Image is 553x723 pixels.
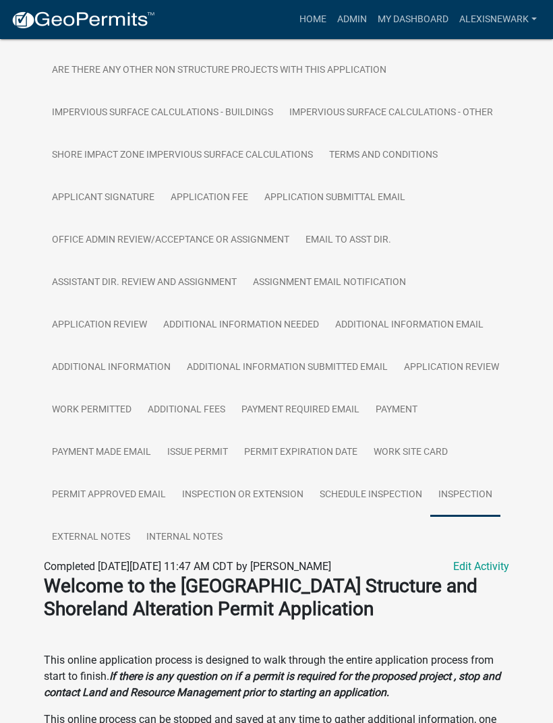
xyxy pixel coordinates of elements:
a: Work Site Card [366,431,456,474]
p: This online application process is designed to walk through the entire application process from s... [44,652,509,701]
a: Impervious Surface Calculations - Buildings [44,92,281,135]
a: Inspection [430,474,500,517]
a: Application Review [396,346,507,389]
a: Office Admin Review/Acceptance or Assignment [44,219,297,262]
a: Application Fee [163,177,256,220]
a: Admin [332,7,372,32]
a: Assistant Dir. Review and Assignment [44,261,245,305]
a: Additional Information Needed [155,304,327,347]
strong: Welcome to the [GEOGRAPHIC_DATA] Structure and Shoreland Alteration Permit Application [44,575,477,620]
a: Payment [368,389,426,432]
a: Schedule Inspection [312,474,430,517]
a: Application Submittal Email [256,177,413,220]
a: Additional Information [44,346,179,389]
a: Application Review [44,304,155,347]
a: alexisnewark [454,7,542,32]
a: Edit Activity [453,559,509,575]
a: Assignment Email Notification [245,261,414,305]
a: Shore Impact Zone Impervious Surface Calculations [44,134,321,177]
span: Completed [DATE][DATE] 11:47 AM CDT by [PERSON_NAME] [44,560,331,573]
a: Permit Expiration Date [236,431,366,474]
a: Payment Made Email [44,431,159,474]
a: Terms and Conditions [321,134,446,177]
a: Home [294,7,332,32]
a: Internal Notes [138,516,231,559]
a: Are there any other non structure projects with this application [44,49,395,92]
strong: If there is any question on if a permit is required for the proposed project , stop and contact L... [44,670,500,699]
a: Work Permitted [44,389,140,432]
a: Issue Permit [159,431,236,474]
a: Inspection or Extension [174,474,312,517]
a: Impervious Surface Calculations - Other [281,92,501,135]
a: Additional Information Email [327,304,492,347]
a: Email to Asst Dir. [297,219,399,262]
a: My Dashboard [372,7,454,32]
a: External Notes [44,516,138,559]
a: Applicant Signature [44,177,163,220]
a: Additional Information Submitted Email [179,346,396,389]
a: Permit Approved Email [44,474,174,517]
a: Payment Required Email [233,389,368,432]
a: Additional Fees [140,389,233,432]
